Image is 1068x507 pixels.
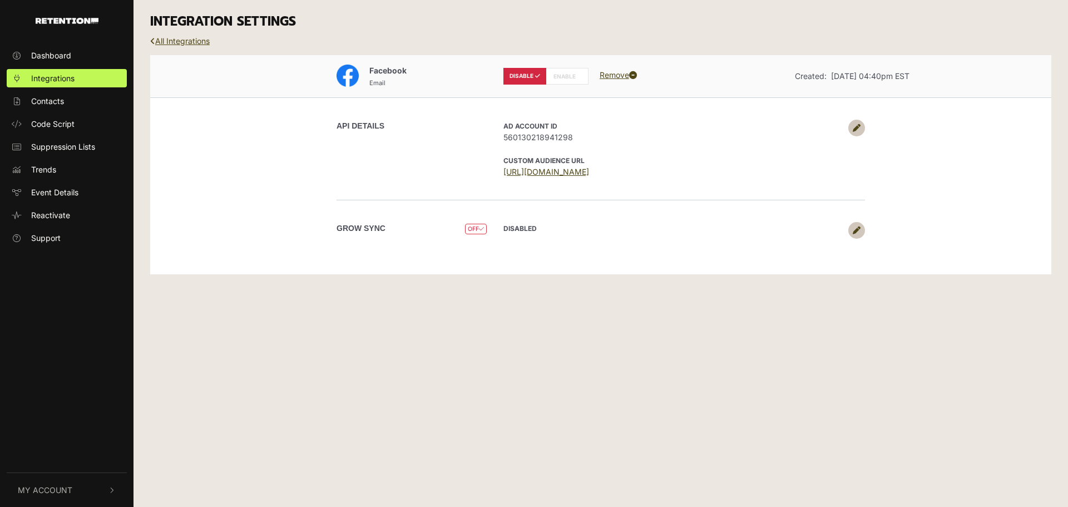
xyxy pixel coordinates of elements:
[31,141,95,152] span: Suppression Lists
[337,120,384,132] label: API DETAILS
[7,206,127,224] a: Reactivate
[31,118,75,130] span: Code Script
[503,68,546,85] label: DISABLE
[31,95,64,107] span: Contacts
[31,164,56,175] span: Trends
[503,156,585,165] strong: CUSTOM AUDIENCE URL
[31,209,70,221] span: Reactivate
[7,229,127,247] a: Support
[7,69,127,87] a: Integrations
[503,131,843,143] span: 560130218941298
[795,71,827,81] span: Created:
[31,50,71,61] span: Dashboard
[7,160,127,179] a: Trends
[18,484,72,496] span: My Account
[337,65,359,87] img: Facebook
[7,183,127,201] a: Event Details
[7,137,127,156] a: Suppression Lists
[503,224,537,233] strong: DISABLED
[31,72,75,84] span: Integrations
[150,36,210,46] a: All Integrations
[503,122,557,130] strong: AD Account ID
[7,473,127,507] button: My Account
[7,46,127,65] a: Dashboard
[503,167,589,176] a: [URL][DOMAIN_NAME]
[369,66,407,75] span: Facebook
[546,68,589,85] label: ENABLE
[369,79,385,87] small: Email
[7,115,127,133] a: Code Script
[31,232,61,244] span: Support
[831,71,909,81] span: [DATE] 04:40pm EST
[337,223,385,234] label: Grow Sync
[31,186,78,198] span: Event Details
[465,224,487,234] span: OFF
[36,18,98,24] img: Retention.com
[600,70,637,80] a: Remove
[150,14,1051,29] h3: INTEGRATION SETTINGS
[7,92,127,110] a: Contacts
